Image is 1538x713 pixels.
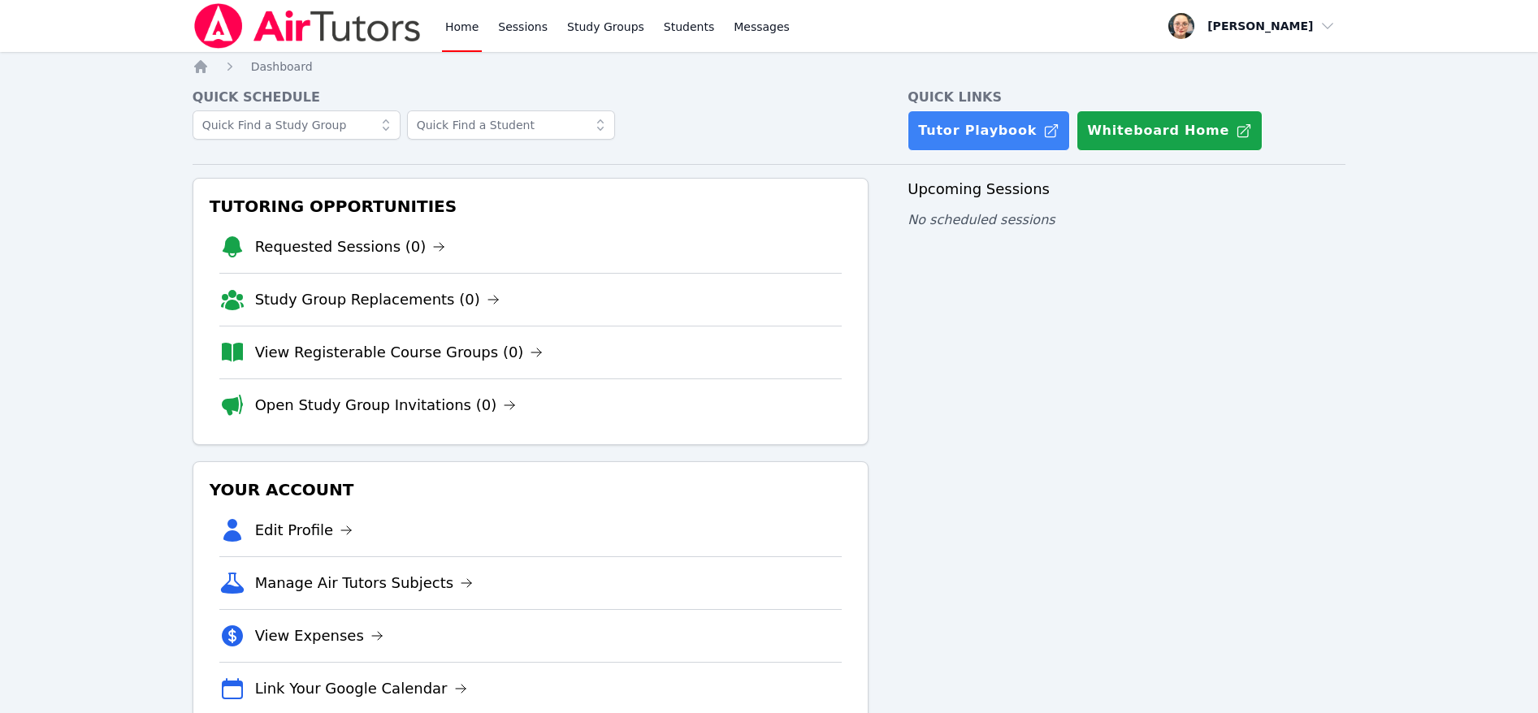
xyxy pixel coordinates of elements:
input: Quick Find a Student [407,110,615,140]
a: Dashboard [251,58,313,75]
a: Link Your Google Calendar [255,677,467,700]
button: Whiteboard Home [1077,110,1263,151]
img: Air Tutors [193,3,422,49]
span: Messages [734,19,790,35]
nav: Breadcrumb [193,58,1346,75]
input: Quick Find a Study Group [193,110,401,140]
a: Study Group Replacements (0) [255,288,500,311]
h4: Quick Schedule [193,88,869,107]
a: View Expenses [255,624,383,647]
h3: Tutoring Opportunities [206,192,856,221]
span: No scheduled sessions [908,212,1055,227]
h3: Upcoming Sessions [908,178,1345,201]
h3: Your Account [206,475,856,504]
a: Tutor Playbook [908,110,1070,151]
a: Edit Profile [255,519,353,542]
a: Open Study Group Invitations (0) [255,394,517,417]
span: Dashboard [251,60,313,73]
a: Manage Air Tutors Subjects [255,572,474,594]
h4: Quick Links [908,88,1345,107]
a: Requested Sessions (0) [255,236,446,258]
a: View Registerable Course Groups (0) [255,341,544,364]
